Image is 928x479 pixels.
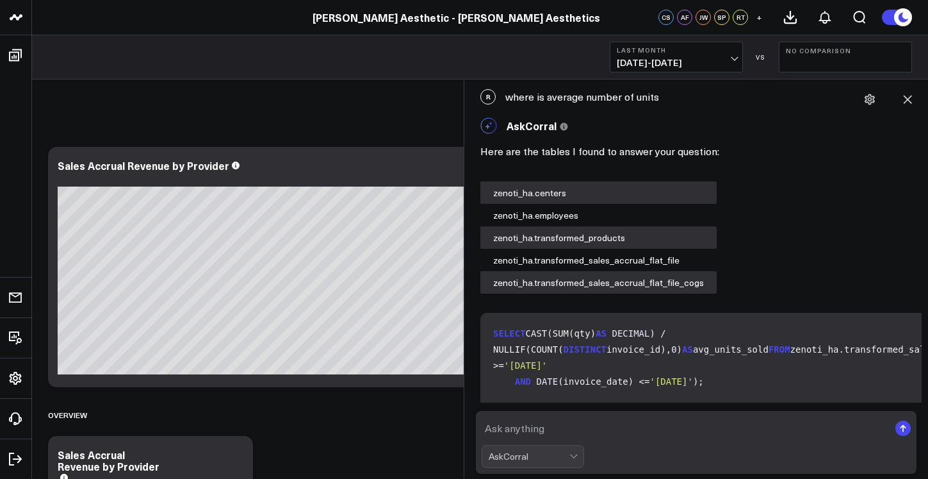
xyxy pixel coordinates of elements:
button: + [751,10,767,25]
div: CS [658,10,674,25]
div: zenoti_ha.transformed_sales_accrual_flat_file_cogs [480,271,717,294]
span: '[DATE]' [504,360,547,371]
span: + [756,13,762,22]
span: FROM [769,344,790,355]
span: AskCorral [507,119,557,133]
span: DATE [536,376,558,387]
b: No Comparison [786,47,905,55]
a: [PERSON_NAME] Aesthetic - [PERSON_NAME] Aesthetics [313,10,600,24]
div: where is average number of units [471,83,922,111]
div: RT [733,10,748,25]
span: R [480,89,496,105]
span: DISTINCT [564,344,606,355]
span: AND [515,376,531,387]
span: [DATE] - [DATE] [617,58,736,68]
b: Last Month [617,46,736,54]
div: Sales Accrual Revenue by Provider [58,448,159,473]
div: AF [677,10,692,25]
div: Overview [48,400,87,430]
div: zenoti_ha.centers [480,181,717,204]
div: zenoti_ha.employees [480,204,717,226]
div: zenoti_ha.transformed_products [480,226,717,249]
span: DECIMAL [612,328,649,339]
div: JW [696,10,711,25]
div: VS [749,53,772,61]
span: '[DATE]' [649,376,692,387]
div: Sales Accrual Revenue by Provider [58,158,229,172]
button: Last Month[DATE]-[DATE] [610,42,743,72]
span: AS [682,344,693,355]
div: SP [714,10,729,25]
div: AskCorral [489,451,569,462]
button: No Comparison [779,42,912,72]
div: zenoti_ha.transformed_sales_accrual_flat_file [480,249,717,271]
span: SELECT [493,328,526,339]
span: 0 [671,344,676,355]
span: AS [596,328,606,339]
